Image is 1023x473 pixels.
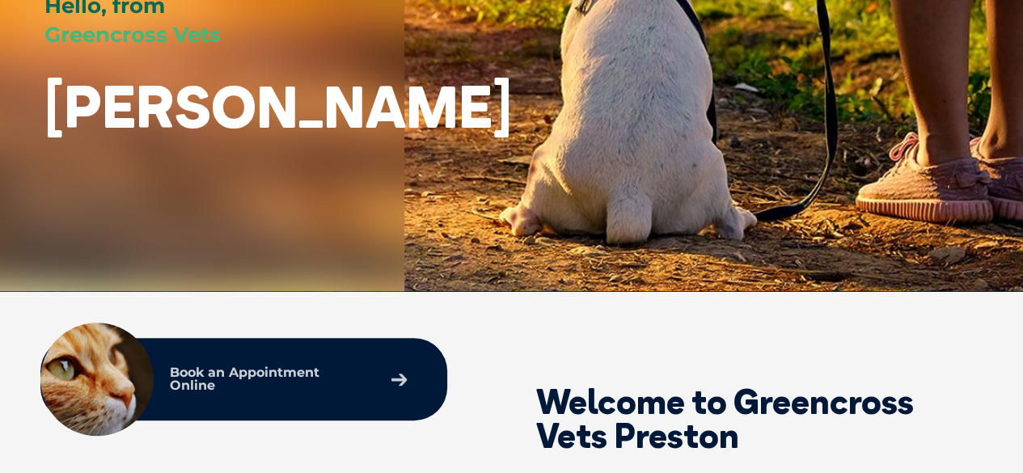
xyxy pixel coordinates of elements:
h2: Welcome to Greencross Vets Preston [536,385,979,453]
a: Book an Appointment Online [162,358,415,400]
span: Greencross Vets [44,22,221,48]
p: Book an Appointment Online [170,366,363,392]
h1: [PERSON_NAME] [44,74,512,138]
